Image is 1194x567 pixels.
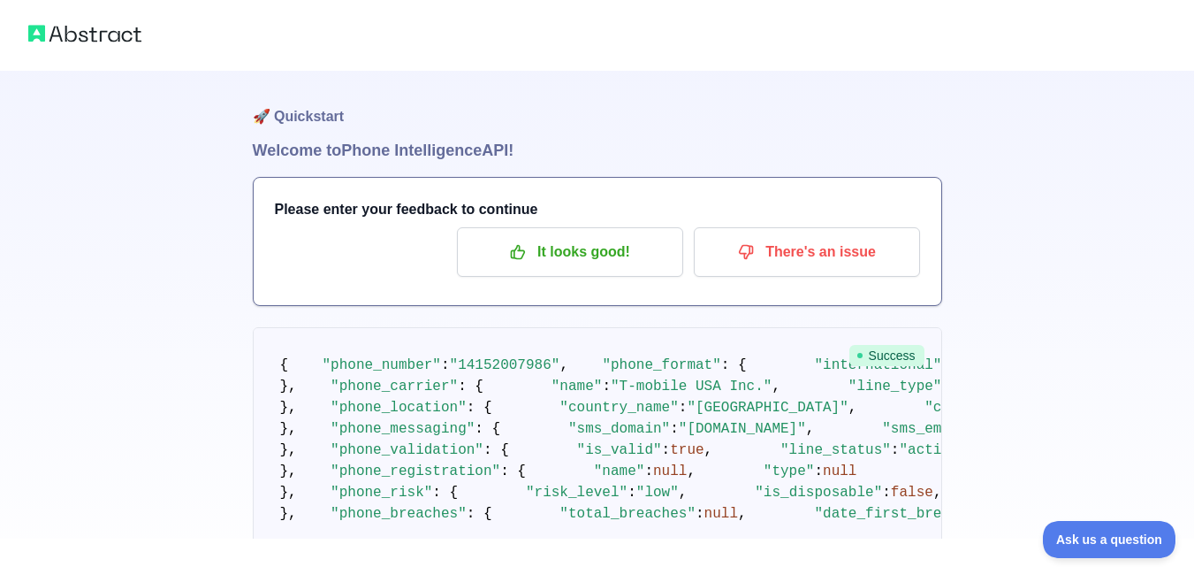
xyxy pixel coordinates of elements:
span: "14152007986" [450,357,560,373]
span: : { [475,421,500,437]
span: false [891,485,933,501]
span: : [627,485,636,501]
span: "sms_email" [882,421,976,437]
span: , [559,357,568,373]
span: "date_first_breached" [814,506,992,522]
span: : [679,400,688,416]
span: , [806,421,815,437]
span: "total_breaches" [559,506,696,522]
span: Success [849,345,924,366]
span: , [848,400,857,416]
span: null [653,464,687,479]
span: : { [467,400,492,416]
span: , [679,485,688,501]
span: : [602,379,611,395]
p: It looks good! [470,237,670,267]
span: : { [458,379,483,395]
span: : [662,442,671,458]
h3: Please enter your feedback to continue [275,199,920,220]
span: "sms_domain" [568,421,670,437]
span: : [441,357,450,373]
span: "low" [636,485,679,501]
span: "name" [551,379,603,395]
span: "phone_messaging" [331,421,475,437]
span: "is_disposable" [755,485,882,501]
span: , [687,464,696,479]
h1: 🚀 Quickstart [253,71,942,138]
button: There's an issue [694,227,920,277]
span: : [644,464,653,479]
span: : { [483,442,509,458]
span: "country_code" [924,400,1043,416]
span: "phone_breaches" [331,506,467,522]
span: "phone_risk" [331,485,432,501]
span: : [814,464,823,479]
span: "risk_level" [526,485,627,501]
button: It looks good! [457,227,683,277]
h1: Welcome to Phone Intelligence API! [253,138,942,163]
span: , [704,442,713,458]
span: : { [432,485,458,501]
span: : [891,442,900,458]
span: null [823,464,856,479]
span: "country_name" [559,400,678,416]
span: "name" [594,464,645,479]
span: true [670,442,703,458]
img: Abstract logo [28,21,141,46]
span: "phone_registration" [331,464,500,479]
span: "active" [899,442,967,458]
span: "phone_carrier" [331,379,458,395]
iframe: Toggle Customer Support [1043,521,1176,558]
span: "phone_location" [331,400,467,416]
span: "T-mobile USA Inc." [611,379,772,395]
span: , [933,485,942,501]
span: "line_type" [848,379,942,395]
span: : [696,506,704,522]
span: "[DOMAIN_NAME]" [679,421,806,437]
span: "phone_number" [323,357,441,373]
span: , [772,379,780,395]
span: { [280,357,289,373]
span: : [670,421,679,437]
span: null [704,506,738,522]
span: "[GEOGRAPHIC_DATA]" [687,400,848,416]
span: , [738,506,747,522]
span: : { [467,506,492,522]
span: : { [500,464,526,479]
span: : [882,485,891,501]
span: "international" [814,357,941,373]
span: "phone_format" [602,357,720,373]
span: "line_status" [780,442,891,458]
span: "is_valid" [577,442,662,458]
span: : { [721,357,747,373]
span: "type" [764,464,815,479]
p: There's an issue [707,237,907,267]
span: "phone_validation" [331,442,483,458]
